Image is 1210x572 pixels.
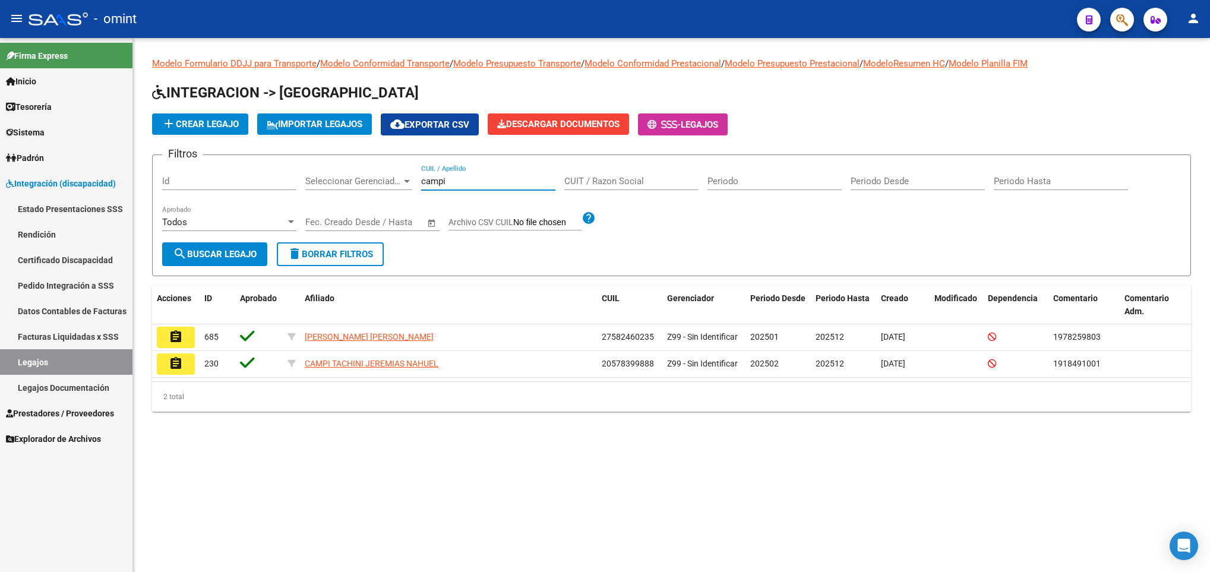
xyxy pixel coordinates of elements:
span: Explorador de Archivos [6,432,101,445]
button: Crear Legajo [152,113,248,135]
span: Inicio [6,75,36,88]
mat-icon: delete [288,247,302,261]
span: Padrón [6,151,44,165]
span: CUIL [602,293,620,303]
input: Fecha fin [364,217,422,227]
span: 20578399888 [602,359,654,368]
span: 202512 [816,359,844,368]
span: ID [204,293,212,303]
span: Acciones [157,293,191,303]
datatable-header-cell: Periodo Desde [745,286,811,325]
span: Dependencia [988,293,1038,303]
datatable-header-cell: Comentario [1048,286,1120,325]
span: 685 [204,332,219,342]
span: Archivo CSV CUIL [448,217,513,227]
button: Buscar Legajo [162,242,267,266]
span: Seleccionar Gerenciador [305,176,402,187]
datatable-header-cell: Comentario Adm. [1120,286,1191,325]
datatable-header-cell: CUIL [597,286,662,325]
span: Periodo Desde [750,293,805,303]
span: Gerenciador [667,293,714,303]
datatable-header-cell: Acciones [152,286,200,325]
span: Prestadores / Proveedores [6,407,114,420]
span: INTEGRACION -> [GEOGRAPHIC_DATA] [152,84,419,101]
span: 202502 [750,359,779,368]
mat-icon: assignment [169,356,183,371]
mat-icon: help [582,211,596,225]
span: [PERSON_NAME] [PERSON_NAME] [305,332,434,342]
span: Borrar Filtros [288,249,373,260]
a: ModeloResumen HC [863,58,945,69]
span: Comentario Adm. [1124,293,1169,317]
span: Crear Legajo [162,119,239,129]
span: Comentario [1053,293,1098,303]
mat-icon: add [162,116,176,131]
mat-icon: search [173,247,187,261]
span: 27582460235 [602,332,654,342]
mat-icon: person [1186,11,1200,26]
a: Modelo Planilla FIM [949,58,1028,69]
span: [DATE] [881,332,905,342]
button: Open calendar [425,216,439,230]
button: Exportar CSV [381,113,479,135]
span: Z99 - Sin Identificar [667,359,738,368]
button: Borrar Filtros [277,242,384,266]
datatable-header-cell: Modificado [930,286,983,325]
datatable-header-cell: Creado [876,286,930,325]
span: Tesorería [6,100,52,113]
span: 230 [204,359,219,368]
datatable-header-cell: Aprobado [235,286,283,325]
input: Fecha inicio [305,217,353,227]
button: Descargar Documentos [488,113,629,135]
span: - omint [94,6,137,32]
span: Sistema [6,126,45,139]
h3: Filtros [162,146,203,162]
span: Integración (discapacidad) [6,177,116,190]
datatable-header-cell: ID [200,286,235,325]
span: Legajos [681,119,718,130]
a: Modelo Presupuesto Transporte [453,58,581,69]
span: IMPORTAR LEGAJOS [267,119,362,129]
input: Archivo CSV CUIL [513,217,582,228]
span: Z99 - Sin Identificar [667,332,738,342]
button: IMPORTAR LEGAJOS [257,113,372,135]
span: 202501 [750,332,779,342]
span: Periodo Hasta [816,293,870,303]
datatable-header-cell: Afiliado [300,286,597,325]
a: Modelo Formulario DDJJ para Transporte [152,58,317,69]
datatable-header-cell: Gerenciador [662,286,745,325]
div: 2 total [152,382,1191,412]
mat-icon: cloud_download [390,117,405,131]
button: -Legajos [638,113,728,135]
span: 202512 [816,332,844,342]
span: CAMPI TACHINI JEREMIAS NAHUEL [305,359,438,368]
span: Firma Express [6,49,68,62]
datatable-header-cell: Periodo Hasta [811,286,876,325]
div: / / / / / / [152,57,1191,412]
span: Creado [881,293,908,303]
mat-icon: assignment [169,330,183,344]
a: Modelo Conformidad Transporte [320,58,450,69]
datatable-header-cell: Dependencia [983,286,1048,325]
a: Modelo Conformidad Prestacional [585,58,721,69]
div: Open Intercom Messenger [1170,532,1198,560]
span: Descargar Documentos [497,119,620,129]
span: Afiliado [305,293,334,303]
mat-icon: menu [10,11,24,26]
span: 1918491001 [1053,359,1101,368]
span: [DATE] [881,359,905,368]
span: Todos [162,217,187,227]
span: Buscar Legajo [173,249,257,260]
a: Modelo Presupuesto Prestacional [725,58,860,69]
span: - [647,119,681,130]
span: Aprobado [240,293,277,303]
span: Exportar CSV [390,119,469,130]
span: Modificado [934,293,977,303]
span: 1978259803 [1053,332,1101,342]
